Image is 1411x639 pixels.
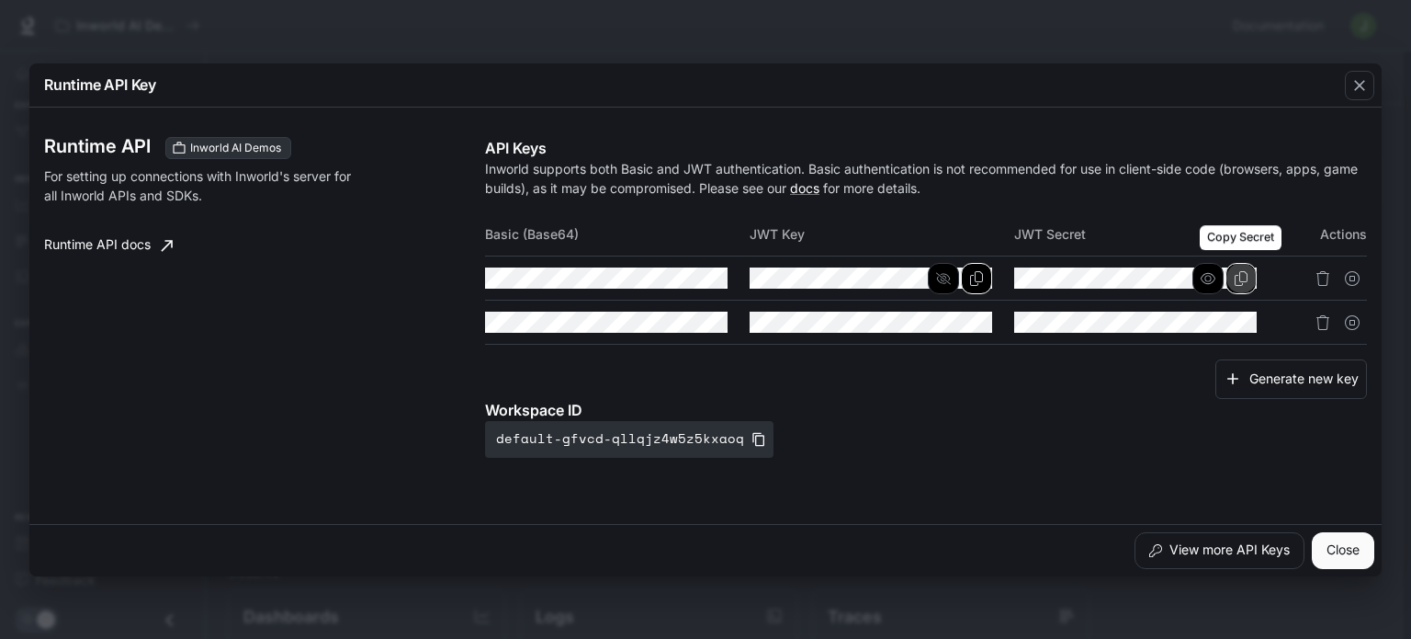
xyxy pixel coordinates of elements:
[1279,212,1367,257] th: Actions
[485,212,750,257] th: Basic (Base64)
[485,159,1367,198] p: Inworld supports both Basic and JWT authentication. Basic authentication is not recommended for u...
[485,399,1367,421] p: Workspace ID
[961,263,992,294] button: Copy Key
[1312,532,1374,569] button: Close
[37,227,180,264] a: Runtime API docs
[165,137,291,159] div: These keys will apply to your current workspace only
[1134,532,1304,569] button: View more API Keys
[1308,308,1338,337] button: Delete API key
[1225,263,1257,294] button: Copy Secret
[1308,264,1338,293] button: Delete API key
[790,180,819,196] a: docs
[1014,212,1279,257] th: JWT Secret
[485,137,1367,159] p: API Keys
[183,140,288,156] span: Inworld AI Demos
[1338,308,1367,337] button: Suspend API key
[1200,225,1281,250] div: Copy Secret
[44,137,151,155] h3: Runtime API
[44,74,156,96] p: Runtime API Key
[1338,264,1367,293] button: Suspend API key
[1215,359,1367,399] button: Generate new key
[485,421,773,458] button: default-gfvcd-qllqjz4w5z5kxaoq
[750,212,1014,257] th: JWT Key
[44,166,364,205] p: For setting up connections with Inworld's server for all Inworld APIs and SDKs.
